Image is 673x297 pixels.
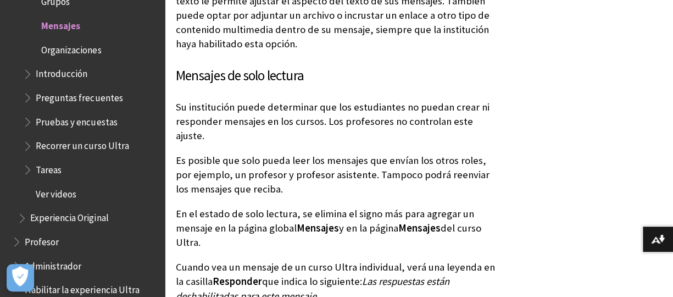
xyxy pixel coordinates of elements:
span: Habilitar la experiencia Ultra [25,281,139,296]
span: Pruebas y encuestas [36,113,117,128]
span: Experiencia Original [30,209,108,224]
span: Profesor [25,233,59,248]
span: Preguntas frecuentes [36,89,123,103]
span: Introducción [36,65,87,80]
span: Ver videos [36,185,76,200]
span: Administrador [25,257,81,272]
p: Su institución puede determinar que los estudiantes no puedan crear ni responder mensajes en los ... [176,100,499,144]
span: Tareas [36,161,62,175]
span: Mensajes [297,222,339,234]
p: Es posible que solo pueda leer los mensajes que envían los otros roles, por ejemplo, un profesor ... [176,153,499,197]
h3: Mensajes de solo lectura [176,65,499,86]
span: Organizaciones [41,41,101,56]
button: Abrir preferencias [7,264,34,291]
span: Mensajes [41,16,80,31]
span: Mensajes [398,222,441,234]
span: Recorrer un curso Ultra [36,137,129,152]
p: En el estado de solo lectura, se elimina el signo más para agregar un mensaje en la página global... [176,207,499,250]
span: Responder [213,275,262,288]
